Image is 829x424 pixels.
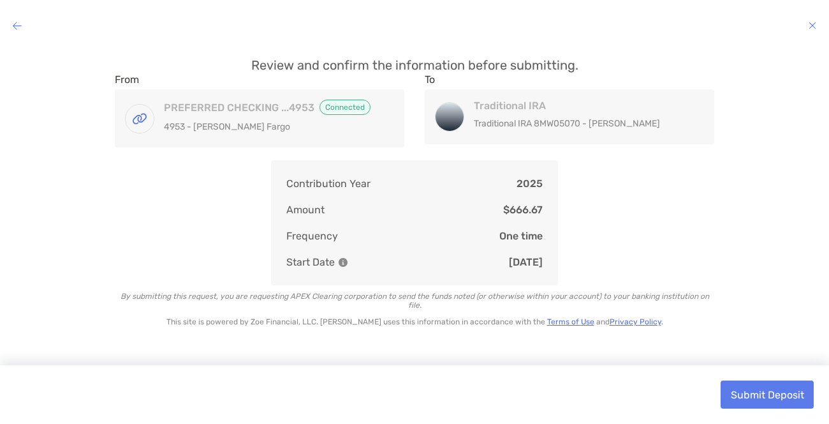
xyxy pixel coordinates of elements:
[115,292,714,310] p: By submitting this request, you are requesting APEX Clearing corporation to send the funds noted ...
[286,176,370,192] p: Contribution Year
[517,176,543,192] p: 2025
[115,317,714,326] p: This site is powered by Zoe Financial, LLC. [PERSON_NAME] uses this information in accordance wit...
[474,116,690,132] p: Traditional IRA 8MW05070 - [PERSON_NAME]
[499,228,543,244] p: One time
[286,202,325,218] p: Amount
[509,254,543,270] p: [DATE]
[319,100,370,115] span: Connected
[115,57,714,73] p: Review and confirm the information before submitting.
[164,100,380,115] h4: PREFERRED CHECKING ...4953
[339,258,348,267] img: Information Icon
[126,105,154,133] img: PREFERRED CHECKING ...4953
[547,317,594,326] a: Terms of Use
[436,103,464,131] img: Traditional IRA
[474,100,690,112] h4: Traditional IRA
[164,119,380,135] p: 4953 - [PERSON_NAME] Fargo
[610,317,661,326] a: Privacy Policy
[115,73,139,86] label: From
[286,228,338,244] p: Frequency
[425,73,435,86] label: To
[286,254,348,270] p: Start Date
[503,202,543,218] p: $666.67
